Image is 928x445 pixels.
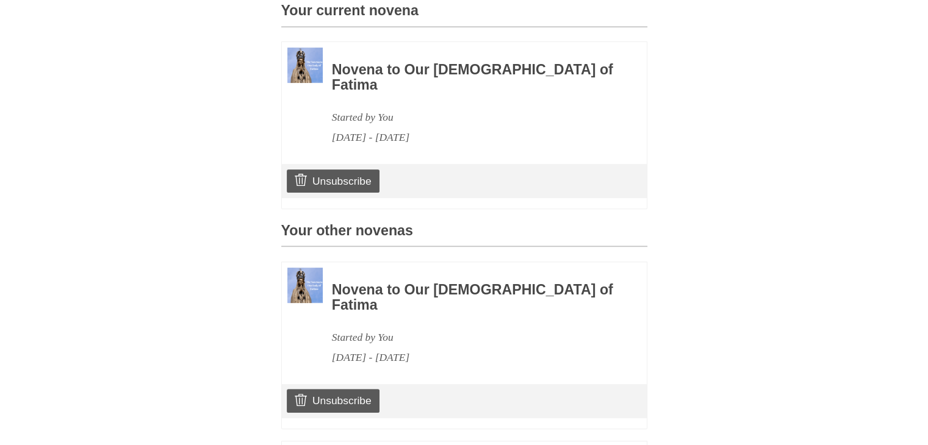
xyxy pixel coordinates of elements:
h3: Novena to Our [DEMOGRAPHIC_DATA] of Fatima [332,282,614,313]
a: Unsubscribe [287,389,379,412]
div: [DATE] - [DATE] [332,347,614,368]
h3: Your current novena [281,3,647,27]
div: [DATE] - [DATE] [332,127,614,148]
img: Novena image [287,268,323,303]
h3: Novena to Our [DEMOGRAPHIC_DATA] of Fatima [332,62,614,93]
div: Started by You [332,327,614,347]
div: Started by You [332,107,614,127]
img: Novena image [287,48,323,83]
a: Unsubscribe [287,169,379,193]
h3: Your other novenas [281,223,647,247]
